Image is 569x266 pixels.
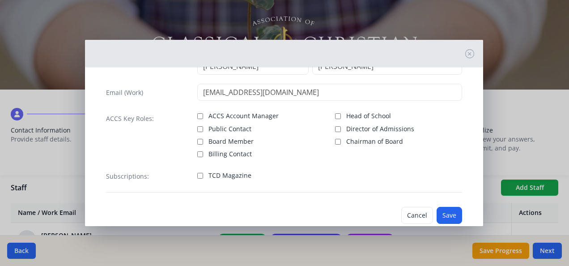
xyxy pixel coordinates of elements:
[346,124,414,133] span: Director of Admissions
[335,139,341,145] input: Chairman of Board
[197,113,203,119] input: ACCS Account Manager
[106,88,143,97] label: Email (Work)
[208,137,254,146] span: Board Member
[197,173,203,179] input: TCD Magazine
[197,139,203,145] input: Board Member
[197,151,203,157] input: Billing Contact
[346,137,403,146] span: Chairman of Board
[208,112,279,120] span: ACCS Account Manager
[197,126,203,132] input: Public Contact
[106,172,149,181] label: Subscriptions:
[106,114,154,123] label: ACCS Key Roles:
[208,150,252,159] span: Billing Contact
[208,124,251,133] span: Public Contact
[197,84,462,101] input: contact@site.com
[401,207,433,224] button: Cancel
[335,113,341,119] input: Head of School
[437,207,462,224] button: Save
[346,112,391,120] span: Head of School
[335,126,341,132] input: Director of Admissions
[208,171,251,180] span: TCD Magazine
